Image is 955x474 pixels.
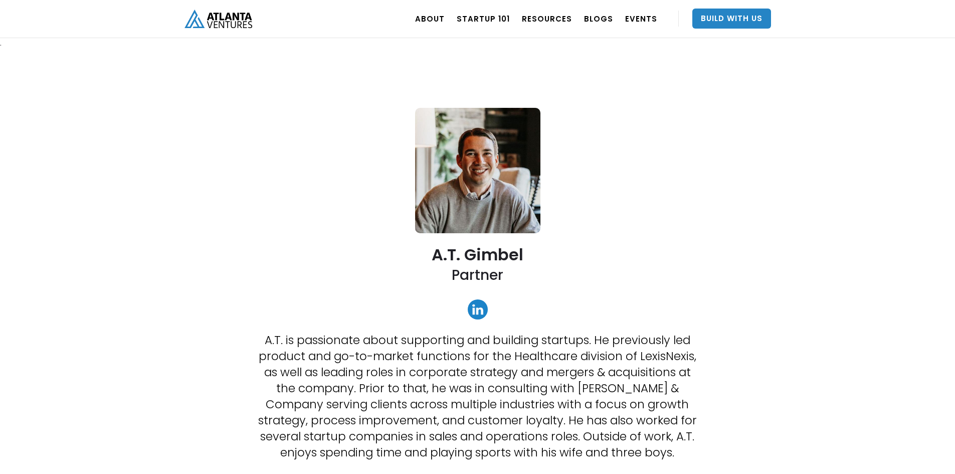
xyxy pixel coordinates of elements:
[522,5,572,33] a: RESOURCES
[254,332,700,460] p: A.T. is passionate about supporting and building startups. He previously led product and go-to-ma...
[452,266,503,284] h2: Partner
[692,9,771,29] a: Build With Us
[584,5,613,33] a: BLOGS
[625,5,657,33] a: EVENTS
[415,5,445,33] a: ABOUT
[432,246,523,263] h2: A.T. Gimbel
[457,5,510,33] a: Startup 101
